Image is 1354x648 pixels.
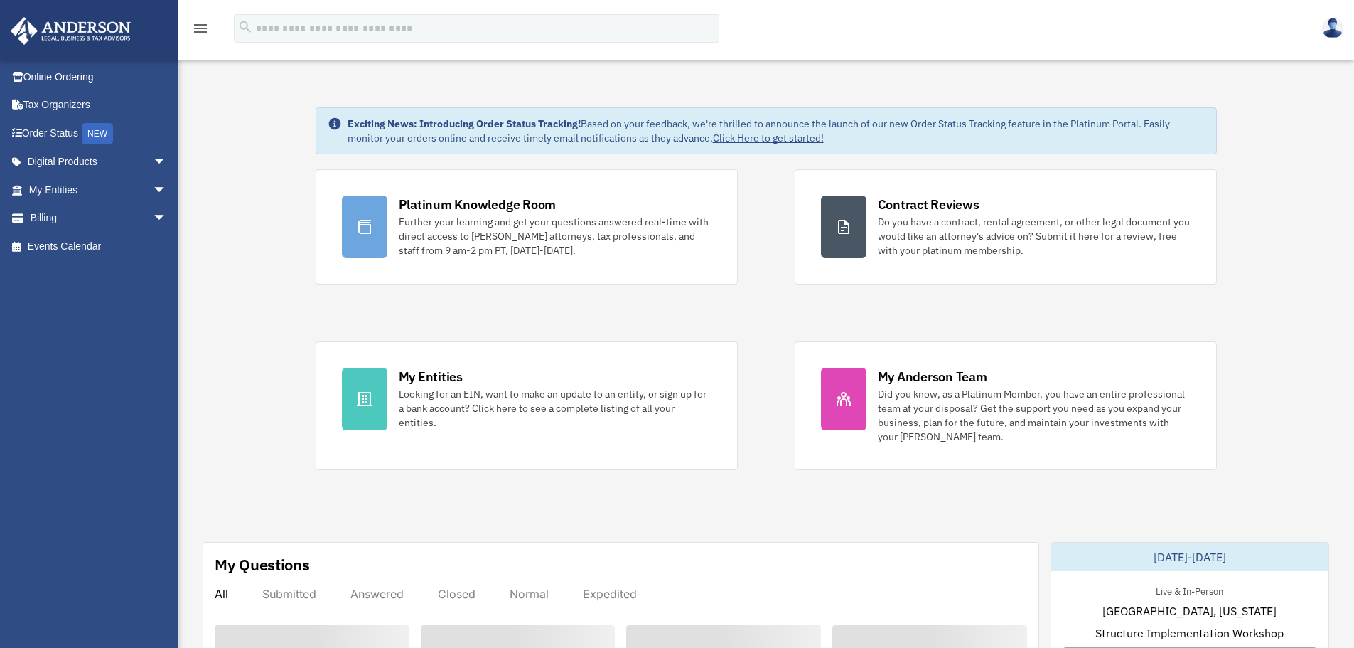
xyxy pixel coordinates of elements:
[262,587,316,601] div: Submitted
[438,587,475,601] div: Closed
[10,119,188,148] a: Order StatusNEW
[510,587,549,601] div: Normal
[10,204,188,233] a: Billingarrow_drop_down
[6,17,135,45] img: Anderson Advisors Platinum Portal
[399,368,463,386] div: My Entities
[153,204,181,233] span: arrow_drop_down
[399,215,711,257] div: Further your learning and get your questions answered real-time with direct access to [PERSON_NAM...
[215,587,228,601] div: All
[348,117,581,130] strong: Exciting News: Introducing Order Status Tracking!
[795,169,1217,285] a: Contract Reviews Do you have a contract, rental agreement, or other legal document you would like...
[878,196,979,213] div: Contract Reviews
[10,63,188,91] a: Online Ordering
[316,169,738,285] a: Platinum Knowledge Room Further your learning and get your questions answered real-time with dire...
[215,554,310,575] div: My Questions
[192,20,209,37] i: menu
[316,341,738,470] a: My Entities Looking for an EIN, want to make an update to an entity, or sign up for a bank accoun...
[153,176,181,205] span: arrow_drop_down
[878,387,1191,444] div: Did you know, as a Platinum Member, you have an entire professional team at your disposal? Get th...
[1051,543,1328,571] div: [DATE]-[DATE]
[10,232,188,260] a: Events Calendar
[878,368,987,386] div: My Anderson Team
[878,215,1191,257] div: Do you have a contract, rental agreement, or other legal document you would like an attorney's ad...
[10,91,188,119] a: Tax Organizers
[192,25,209,37] a: menu
[1095,625,1284,642] span: Structure Implementation Workshop
[795,341,1217,470] a: My Anderson Team Did you know, as a Platinum Member, you have an entire professional team at your...
[583,587,637,601] div: Expedited
[10,148,188,176] a: Digital Productsarrow_drop_down
[348,117,1205,145] div: Based on your feedback, we're thrilled to announce the launch of our new Order Status Tracking fe...
[82,123,113,144] div: NEW
[713,132,824,144] a: Click Here to get started!
[1144,583,1235,597] div: Live & In-Person
[399,196,557,213] div: Platinum Knowledge Room
[237,19,253,35] i: search
[350,587,404,601] div: Answered
[1322,18,1343,38] img: User Pic
[1102,602,1277,620] span: [GEOGRAPHIC_DATA], [US_STATE]
[399,387,711,430] div: Looking for an EIN, want to make an update to an entity, or sign up for a bank account? Click her...
[153,148,181,177] span: arrow_drop_down
[10,176,188,204] a: My Entitiesarrow_drop_down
